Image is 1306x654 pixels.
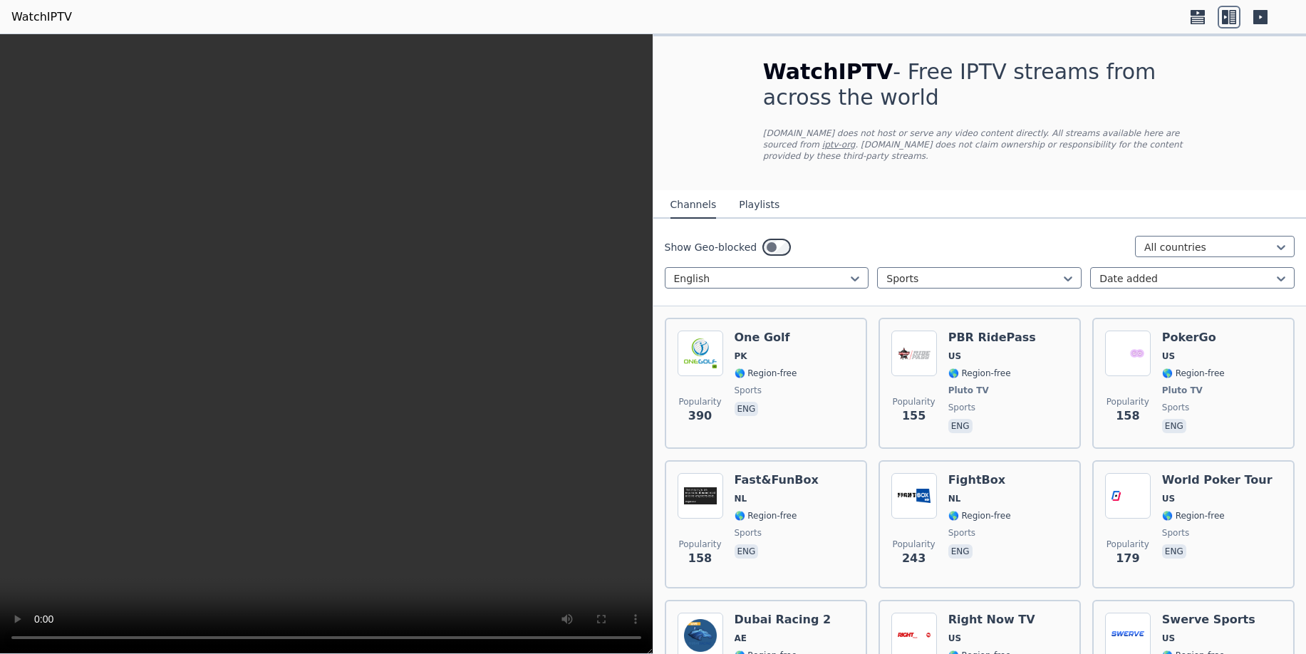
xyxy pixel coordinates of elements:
[688,408,712,425] span: 390
[948,331,1036,345] h6: PBR RidePass
[1162,473,1273,487] h6: World Poker Tour
[735,402,759,416] p: eng
[735,331,797,345] h6: One Golf
[948,402,975,413] span: sports
[1162,613,1255,627] h6: Swerve Sports
[1116,550,1139,567] span: 179
[891,331,937,376] img: PBR RidePass
[893,396,936,408] span: Popularity
[1162,510,1225,521] span: 🌎 Region-free
[1107,396,1149,408] span: Popularity
[948,510,1011,521] span: 🌎 Region-free
[735,633,747,644] span: AE
[735,351,747,362] span: PK
[735,510,797,521] span: 🌎 Region-free
[948,633,961,644] span: US
[735,473,819,487] h6: Fast&FunBox
[763,128,1196,162] p: [DOMAIN_NAME] does not host or serve any video content directly. All streams available here are s...
[1162,385,1203,396] span: Pluto TV
[1107,539,1149,550] span: Popularity
[1105,331,1151,376] img: PokerGo
[735,527,762,539] span: sports
[948,527,975,539] span: sports
[678,396,721,408] span: Popularity
[763,59,1196,110] h1: - Free IPTV streams from across the world
[665,240,757,254] label: Show Geo-blocked
[1162,419,1186,433] p: eng
[1162,527,1189,539] span: sports
[688,550,712,567] span: 158
[948,385,989,396] span: Pluto TV
[948,419,973,433] p: eng
[948,473,1011,487] h6: FightBox
[1162,633,1175,644] span: US
[1105,473,1151,519] img: World Poker Tour
[902,550,926,567] span: 243
[670,192,717,219] button: Channels
[763,59,893,84] span: WatchIPTV
[735,613,831,627] h6: Dubai Racing 2
[678,331,723,376] img: One Golf
[1162,351,1175,362] span: US
[735,368,797,379] span: 🌎 Region-free
[948,613,1044,627] h6: Right Now TV
[948,544,973,559] p: eng
[11,9,72,26] a: WatchIPTV
[1162,368,1225,379] span: 🌎 Region-free
[1162,493,1175,504] span: US
[948,351,961,362] span: US
[1162,544,1186,559] p: eng
[735,544,759,559] p: eng
[1162,331,1225,345] h6: PokerGo
[735,385,762,396] span: sports
[678,539,721,550] span: Popularity
[948,368,1011,379] span: 🌎 Region-free
[735,493,747,504] span: NL
[739,192,779,219] button: Playlists
[822,140,856,150] a: iptv-org
[891,473,937,519] img: FightBox
[1162,402,1189,413] span: sports
[902,408,926,425] span: 155
[948,493,961,504] span: NL
[1116,408,1139,425] span: 158
[893,539,936,550] span: Popularity
[678,473,723,519] img: Fast&FunBox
